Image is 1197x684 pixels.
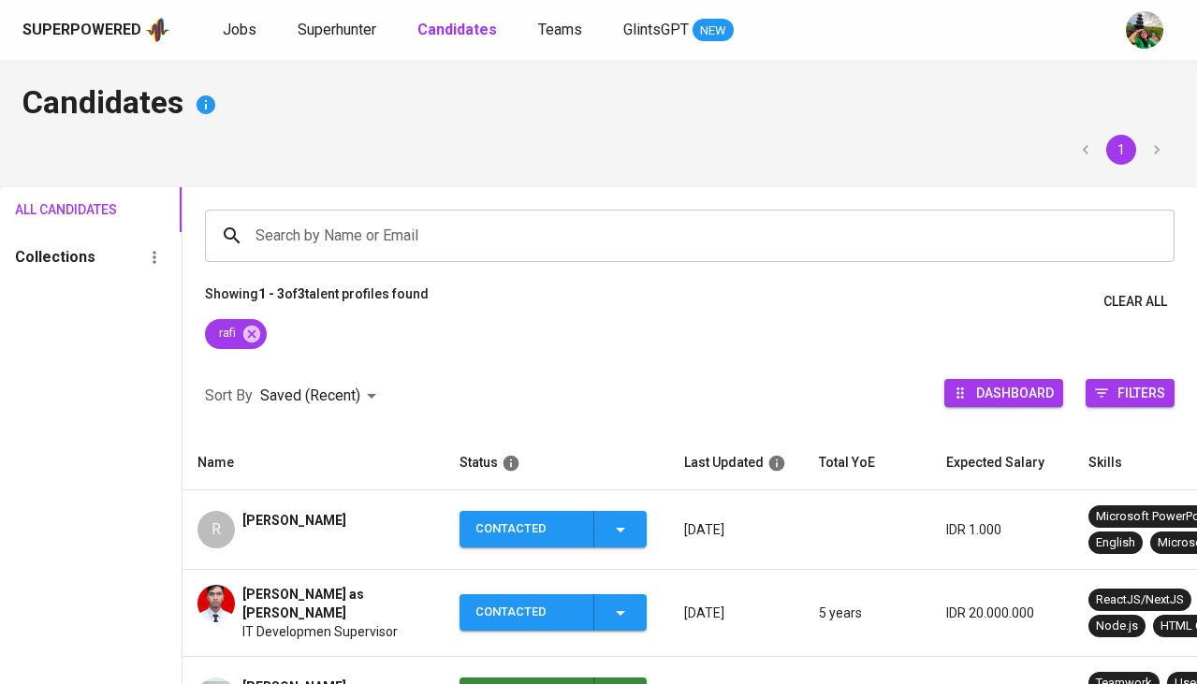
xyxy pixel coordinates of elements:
a: Superpoweredapp logo [22,16,170,44]
a: Superhunter [298,19,380,42]
h6: Collections [15,244,95,270]
p: Sort By [205,385,253,407]
p: Saved (Recent) [260,385,360,407]
div: Saved (Recent) [260,379,383,414]
button: Filters [1086,379,1175,407]
button: Contacted [460,511,647,547]
span: rafi [205,325,247,342]
th: Name [182,436,445,490]
span: Superhunter [298,21,376,38]
img: eva@glints.com [1126,11,1163,49]
div: Contacted [475,594,578,631]
p: [DATE] [684,520,789,539]
span: Teams [538,21,582,38]
th: Last Updated [669,436,804,490]
button: Contacted [460,594,647,631]
span: Clear All [1103,290,1167,313]
div: Node.js [1096,618,1138,635]
button: page 1 [1106,135,1136,165]
button: Dashboard [944,379,1063,407]
a: Teams [538,19,586,42]
div: English [1096,534,1135,552]
b: 1 - 3 [258,286,285,301]
th: Expected Salary [931,436,1073,490]
p: [DATE] [684,604,789,622]
p: Showing of talent profiles found [205,284,429,319]
div: R [197,511,235,548]
h4: Candidates [22,82,1175,127]
span: GlintsGPT [623,21,689,38]
span: NEW [693,22,734,40]
div: rafi [205,319,267,349]
span: Filters [1117,380,1165,405]
span: Dashboard [976,380,1054,405]
a: GlintsGPT NEW [623,19,734,42]
span: [PERSON_NAME] [242,511,346,530]
th: Status [445,436,669,490]
th: Total YoE [804,436,931,490]
b: Candidates [417,21,497,38]
p: IDR 20.000.000 [946,604,1058,622]
p: IDR 1.000 [946,520,1058,539]
img: 5be13e6353dfbb968274d868dff10bce.jpg [197,585,235,622]
button: Clear All [1096,284,1175,319]
img: app logo [145,16,170,44]
p: 5 years [819,604,916,622]
a: Candidates [417,19,501,42]
div: Superpowered [22,20,141,41]
div: Contacted [475,511,578,547]
span: Jobs [223,21,256,38]
b: 3 [298,286,305,301]
a: Jobs [223,19,260,42]
span: [PERSON_NAME] as [PERSON_NAME] [242,585,430,622]
div: ReactJS/NextJS [1096,591,1184,609]
span: All Candidates [15,198,84,222]
nav: pagination navigation [1068,135,1175,165]
span: IT Developmen Supervisor [242,622,398,641]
